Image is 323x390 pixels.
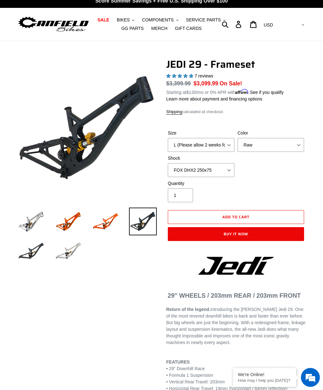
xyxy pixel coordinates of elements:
[166,359,190,364] b: FEATURES
[118,24,147,33] a: GG PARTS
[166,96,262,101] a: Learn more about payment and financing options
[17,208,45,235] img: Load image into Gallery viewer, JEDI 29 - Frameset
[168,180,234,187] label: Quantity
[166,307,210,312] b: Return of the legend.
[7,35,16,44] div: Navigation go back
[97,17,109,23] span: SALE
[20,32,36,47] img: d_696896380_company_1647369064580_696896380
[166,58,306,70] h1: JEDI 29 - Frameset
[166,109,182,115] a: Shipping
[55,208,82,235] img: Load image into Gallery viewer, JEDI 29 - Frameset
[175,26,202,31] span: GIFT CARDS
[166,307,305,345] span: Introducing the [PERSON_NAME] Jedi 29. One of the most revered downhill bikes is back and faster ...
[238,378,291,383] p: How may I help you today?
[186,17,221,23] span: SERVICE PARTS
[183,16,229,24] button: SERVICE PARTS
[166,73,195,78] span: 5.00 stars
[195,73,213,78] span: 7 reviews
[166,366,205,371] span: • 29” Downhill Race
[186,90,196,95] span: $130
[117,17,130,23] span: BIKES
[94,16,112,24] a: SALE
[129,208,157,235] img: Load image into Gallery viewer, JEDI 29 - Frameset
[139,16,181,24] button: COMPONENTS
[168,227,304,241] button: Buy it now
[194,80,218,87] span: $3,099.99
[148,24,171,33] a: MERCH
[142,17,173,23] span: COMPONENTS
[238,130,304,136] label: Color
[114,16,138,24] button: BIKES
[166,373,213,378] span: • Formula 1 Suspension
[235,89,249,94] span: Affirm
[103,3,119,18] div: Minimize live chat window
[55,237,82,265] img: Load image into Gallery viewer, JEDI 29 - Frameset
[250,90,284,95] a: See if you qualify - Learn more about Affirm Financing (opens in modal)
[37,79,87,143] span: We're online!
[168,130,234,136] label: Size
[166,88,284,96] p: Starting at /mo or 0% APR with .
[172,24,205,33] a: GIFT CARDS
[121,26,144,31] span: GG PARTS
[151,26,167,31] span: MERCH
[168,155,234,162] label: Shock
[168,210,304,224] button: Add to cart
[42,35,115,43] div: Chat with us now
[238,372,291,377] div: We're Online!
[3,172,120,194] textarea: Type your message and hit 'Enter'
[166,80,191,87] s: $3,399.99
[17,237,45,265] img: Load image into Gallery viewer, JEDI 29 - Frameset
[166,109,306,115] div: calculated at checkout.
[92,208,120,235] img: Load image into Gallery viewer, JEDI 29 - Frameset
[17,15,90,33] img: Canfield Bikes
[222,214,250,220] span: Add to cart
[168,292,301,299] span: 29" WHEELS / 203mm REAR / 203mm FRONT
[220,79,242,88] span: On Sale!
